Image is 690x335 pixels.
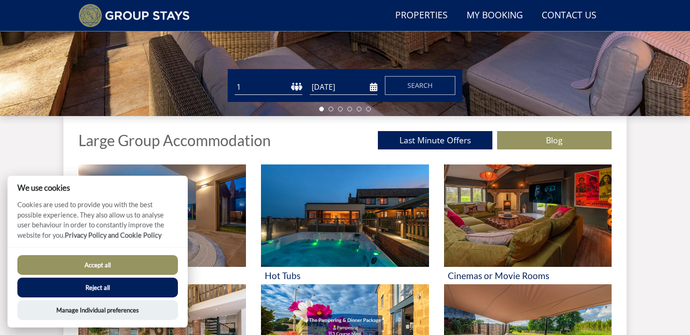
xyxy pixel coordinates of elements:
h1: Large Group Accommodation [78,132,271,148]
button: Manage Individual preferences [17,300,178,320]
a: Last Minute Offers [378,131,492,149]
a: 'Swimming Pool' - Large Group Accommodation Holiday Ideas Swimming Pool [78,164,246,284]
p: Cookies are used to provide you with the best possible experience. They also allow us to analyse ... [8,200,188,247]
a: 'Hot Tubs' - Large Group Accommodation Holiday Ideas Hot Tubs [261,164,429,284]
input: Arrival Date [310,79,377,95]
img: Group Stays [78,4,190,27]
button: Reject all [17,278,178,297]
h3: Hot Tubs [265,271,425,280]
img: 'Cinemas or Movie Rooms' - Large Group Accommodation Holiday Ideas [444,164,612,267]
a: Properties [391,5,452,26]
a: Blog [497,131,612,149]
button: Search [385,76,455,95]
h3: Cinemas or Movie Rooms [448,271,608,280]
span: Search [407,81,433,90]
a: My Booking [463,5,527,26]
h2: We use cookies [8,183,188,192]
button: Accept all [17,255,178,275]
a: 'Cinemas or Movie Rooms' - Large Group Accommodation Holiday Ideas Cinemas or Movie Rooms [444,164,612,284]
img: 'Swimming Pool' - Large Group Accommodation Holiday Ideas [78,164,246,267]
a: Privacy Policy and Cookie Policy [65,231,161,239]
a: Contact Us [538,5,600,26]
img: 'Hot Tubs' - Large Group Accommodation Holiday Ideas [261,164,429,267]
